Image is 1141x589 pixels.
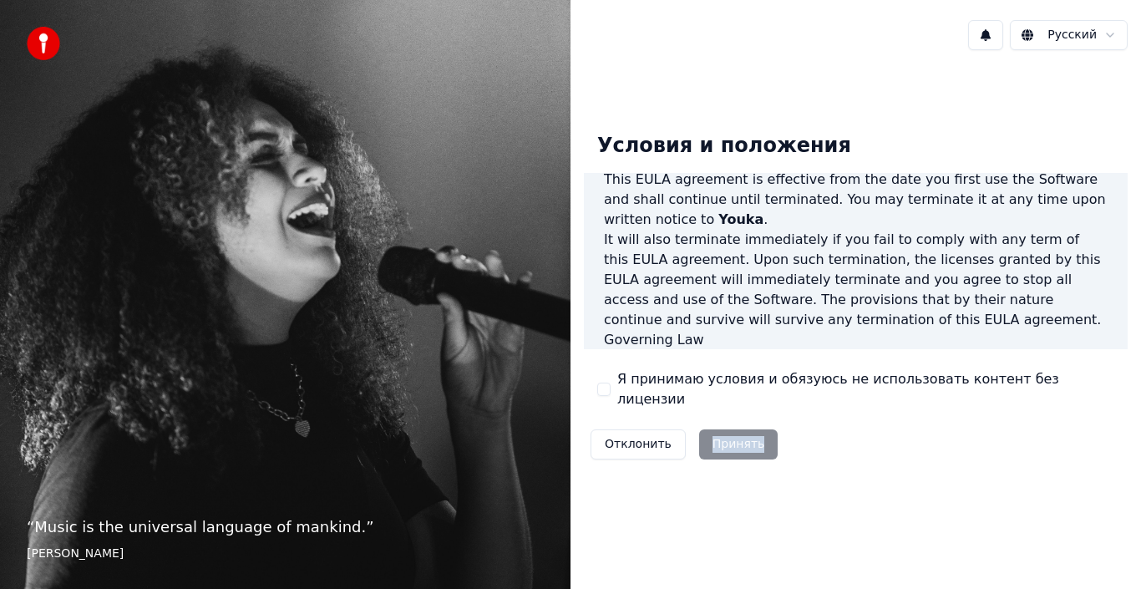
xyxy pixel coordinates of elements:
footer: [PERSON_NAME] [27,546,544,562]
p: This EULA agreement is effective from the date you first use the Software and shall continue unti... [604,170,1108,230]
label: Я принимаю условия и обязуюсь не использовать контент без лицензии [617,369,1114,409]
h3: Governing Law [604,330,1108,350]
img: youka [27,27,60,60]
button: Отклонить [591,429,686,460]
span: Youka [718,211,763,227]
div: Условия и положения [584,119,865,173]
p: “ Music is the universal language of mankind. ” [27,515,544,539]
p: It will also terminate immediately if you fail to comply with any term of this EULA agreement. Up... [604,230,1108,330]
